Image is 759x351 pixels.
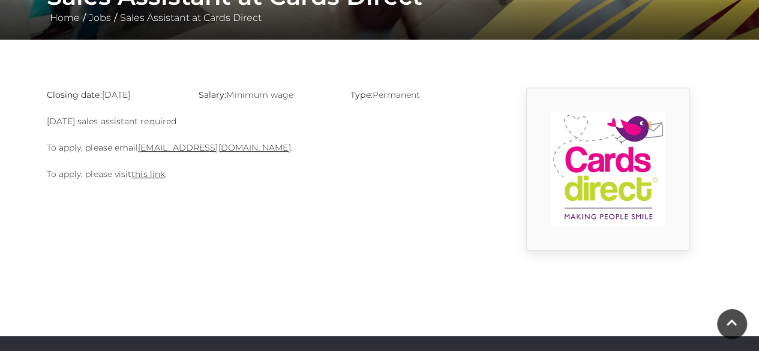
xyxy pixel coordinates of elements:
[551,112,665,226] img: 9_1554819914_l1cI.png
[199,88,332,102] p: Minimum wage
[47,89,102,100] strong: Closing date:
[47,167,485,181] p: To apply, please visit .
[47,114,485,128] p: [DATE] sales assistant required
[47,140,485,155] p: To apply, please email .
[47,88,181,102] p: [DATE]
[138,142,290,153] a: [EMAIL_ADDRESS][DOMAIN_NAME]
[199,89,227,100] strong: Salary:
[131,169,165,179] a: this link
[47,12,83,23] a: Home
[117,12,265,23] a: Sales Assistant at Cards Direct
[86,12,114,23] a: Jobs
[350,88,484,102] p: Permanent
[350,89,372,100] strong: Type:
